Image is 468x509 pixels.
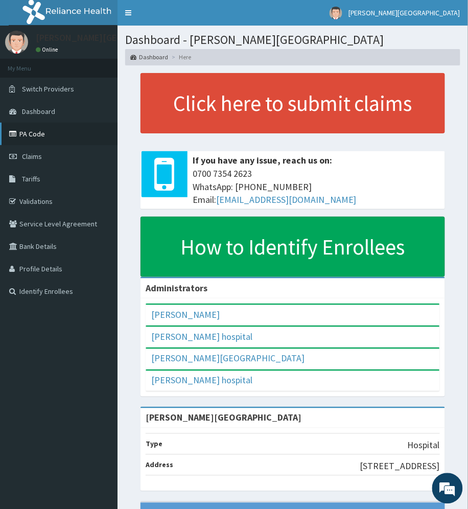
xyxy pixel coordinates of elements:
[168,5,192,30] div: Minimize live chat window
[151,309,220,320] a: [PERSON_NAME]
[59,129,141,232] span: We're online!
[5,279,195,315] textarea: Type your message and hit 'Enter'
[360,460,440,473] p: [STREET_ADDRESS]
[330,7,342,19] img: User Image
[146,282,207,294] b: Administrators
[146,412,301,424] strong: [PERSON_NAME][GEOGRAPHIC_DATA]
[169,53,191,61] li: Here
[19,51,41,77] img: d_794563401_company_1708531726252_794563401
[141,73,445,133] a: Click here to submit claims
[408,439,440,452] p: Hospital
[22,174,40,183] span: Tariffs
[22,84,74,94] span: Switch Providers
[151,375,252,386] a: [PERSON_NAME] hospital
[193,167,440,206] span: 0700 7354 2623 WhatsApp: [PHONE_NUMBER] Email:
[146,439,162,449] b: Type
[36,33,187,42] p: [PERSON_NAME][GEOGRAPHIC_DATA]
[125,33,460,47] h1: Dashboard - [PERSON_NAME][GEOGRAPHIC_DATA]
[22,152,42,161] span: Claims
[146,460,173,470] b: Address
[348,8,460,17] span: [PERSON_NAME][GEOGRAPHIC_DATA]
[151,331,252,342] a: [PERSON_NAME] hospital
[151,353,305,364] a: [PERSON_NAME][GEOGRAPHIC_DATA]
[22,107,55,116] span: Dashboard
[5,31,28,54] img: User Image
[141,217,445,277] a: How to Identify Enrollees
[53,57,172,71] div: Chat with us now
[193,154,332,166] b: If you have any issue, reach us on:
[130,53,168,61] a: Dashboard
[36,46,60,53] a: Online
[216,194,357,205] a: [EMAIL_ADDRESS][DOMAIN_NAME]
